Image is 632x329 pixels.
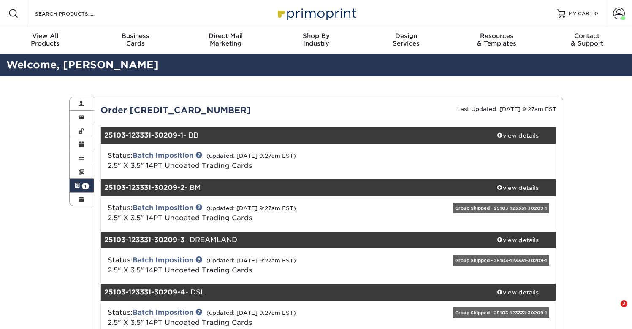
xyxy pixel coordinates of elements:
span: Contact [542,32,632,40]
a: DesignServices [361,27,451,54]
div: - DSL [101,284,480,301]
a: Contact& Support [542,27,632,54]
div: Order [CREDIT_CARD_NUMBER] [94,104,328,116]
span: Resources [451,32,542,40]
input: SEARCH PRODUCTS..... [34,8,117,19]
a: view details [480,127,556,144]
span: MY CART [569,10,593,17]
div: Group Shipped - 25103-123331-30209-1 [453,255,549,266]
strong: 25103-123331-30209-1 [104,131,183,139]
span: Design [361,32,451,40]
div: & Support [542,32,632,47]
a: Batch Imposition [133,204,193,212]
div: Group Shipped - 25103-123331-30209-1 [453,307,549,318]
a: 2.5" X 3.5" 14PT Uncoated Trading Cards [108,214,252,222]
a: view details [480,179,556,196]
div: view details [480,288,556,297]
small: (updated: [DATE] 9:27am EST) [206,153,296,159]
div: Status: [101,151,404,171]
span: 1 [82,183,89,189]
small: Last Updated: [DATE] 9:27am EST [457,106,556,112]
a: 1 [70,179,94,192]
div: Status: [101,255,404,275]
div: Marketing [181,32,271,47]
small: (updated: [DATE] 9:27am EST) [206,205,296,211]
div: view details [480,236,556,244]
small: (updated: [DATE] 9:27am EST) [206,310,296,316]
iframe: Intercom live chat [603,300,624,321]
div: - BB [101,127,480,144]
span: Shop By [271,32,361,40]
a: 2.5" X 3.5" 14PT Uncoated Trading Cards [108,162,252,170]
a: 2.5" X 3.5" 14PT Uncoated Trading Cards [108,266,252,274]
a: BusinessCards [90,27,181,54]
a: view details [480,284,556,301]
small: (updated: [DATE] 9:27am EST) [206,257,296,264]
img: Primoprint [274,4,358,22]
span: 0 [594,11,598,16]
a: Shop ByIndustry [271,27,361,54]
span: 2 [621,300,627,307]
div: Services [361,32,451,47]
div: Cards [90,32,181,47]
a: 2.5" X 3.5" 14PT Uncoated Trading Cards [108,318,252,326]
span: Direct Mail [181,32,271,40]
div: & Templates [451,32,542,47]
a: Direct MailMarketing [181,27,271,54]
div: Status: [101,307,404,328]
strong: 25103-123331-30209-2 [104,183,184,191]
div: view details [480,183,556,192]
span: Business [90,32,181,40]
a: Batch Imposition [133,151,193,159]
div: view details [480,131,556,140]
strong: 25103-123331-30209-4 [104,288,185,296]
a: Batch Imposition [133,256,193,264]
a: Batch Imposition [133,308,193,316]
div: - BM [101,179,480,196]
strong: 25103-123331-30209-3 [104,236,184,244]
a: Resources& Templates [451,27,542,54]
div: Group Shipped - 25103-123331-30209-1 [453,203,549,213]
div: Status: [101,203,404,223]
a: view details [480,232,556,248]
div: - DREAMLAND [101,232,480,248]
div: Industry [271,32,361,47]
